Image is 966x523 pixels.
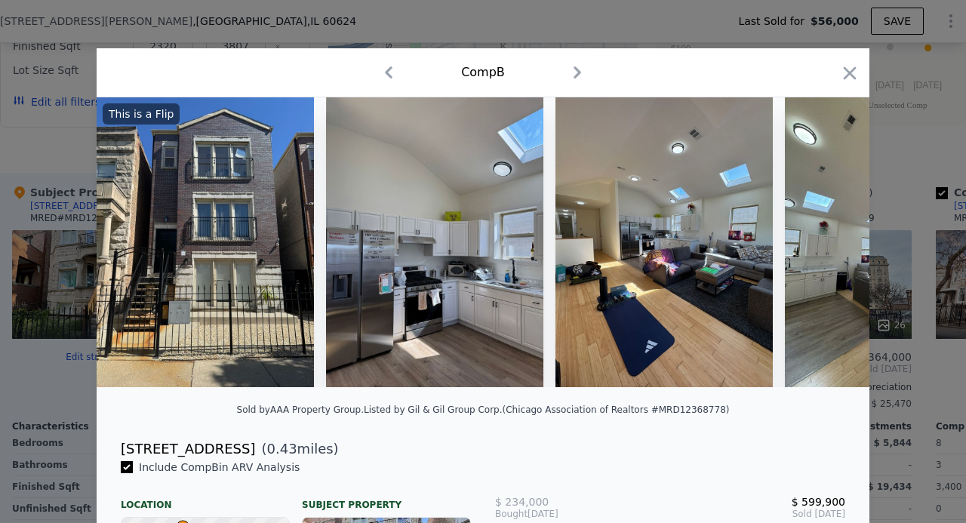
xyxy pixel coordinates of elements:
[103,103,180,125] div: This is a Flip
[326,97,543,387] img: Property Img
[121,487,290,511] div: Location
[555,97,773,387] img: Property Img
[302,487,471,511] div: Subject Property
[121,438,255,460] div: [STREET_ADDRESS]
[495,508,612,520] div: [DATE]
[133,461,306,473] span: Include Comp B in ARV Analysis
[237,405,365,415] div: Sold by AAA Property Group .
[495,508,528,520] span: Bought
[267,441,297,457] span: 0.43
[364,405,729,415] div: Listed by Gil & Gil Group Corp. (Chicago Association of Realtors #MRD12368778)
[612,508,845,520] span: Sold [DATE]
[97,97,314,387] img: Property Img
[495,496,549,508] span: $ 234,000
[461,63,505,82] div: Comp B
[255,438,338,460] span: ( miles)
[792,496,845,508] span: $ 599,900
